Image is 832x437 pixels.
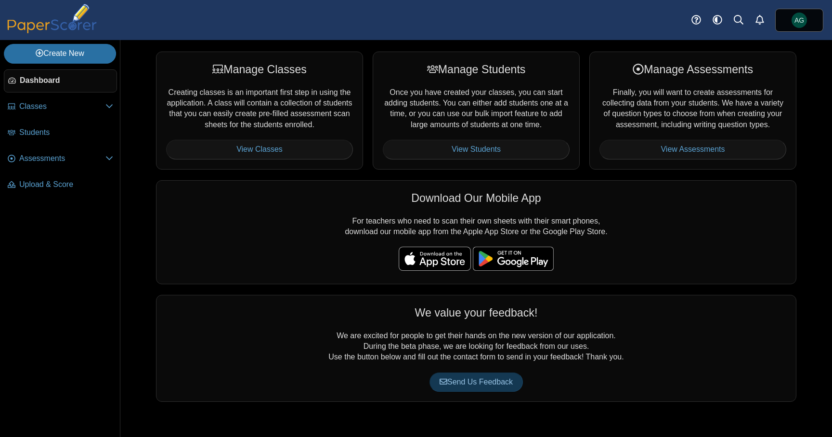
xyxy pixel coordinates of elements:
div: We value your feedback! [166,305,786,320]
img: PaperScorer [4,4,100,33]
a: Assessments [4,147,117,171]
a: Classes [4,95,117,119]
a: Upload & Score [4,173,117,197]
a: Asena Goren [775,9,823,32]
span: Upload & Score [19,179,113,190]
div: Finally, you will want to create assessments for collecting data from your students. We have a va... [589,52,796,169]
a: View Students [383,140,570,159]
img: apple-store-badge.svg [399,247,471,271]
a: View Assessments [599,140,786,159]
div: Manage Classes [166,62,353,77]
div: Creating classes is an important first step in using the application. A class will contain a coll... [156,52,363,169]
a: Dashboard [4,69,117,93]
a: Create New [4,44,116,63]
img: google-play-badge.png [473,247,554,271]
a: Alerts [749,10,770,31]
span: Dashboard [20,75,113,86]
div: Manage Students [383,62,570,77]
a: PaperScorer [4,26,100,35]
div: Manage Assessments [599,62,786,77]
a: View Classes [166,140,353,159]
span: Asena Goren [792,13,807,28]
span: Send Us Feedback [440,378,513,386]
span: Asena Goren [794,17,804,24]
span: Assessments [19,153,105,164]
a: Send Us Feedback [429,372,523,392]
div: Once you have created your classes, you can start adding students. You can either add students on... [373,52,580,169]
div: We are excited for people to get their hands on the new version of our application. During the be... [156,295,796,402]
a: Students [4,121,117,145]
div: Download Our Mobile App [166,190,786,206]
span: Classes [19,101,105,112]
div: For teachers who need to scan their own sheets with their smart phones, download our mobile app f... [156,180,796,284]
span: Students [19,127,113,138]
